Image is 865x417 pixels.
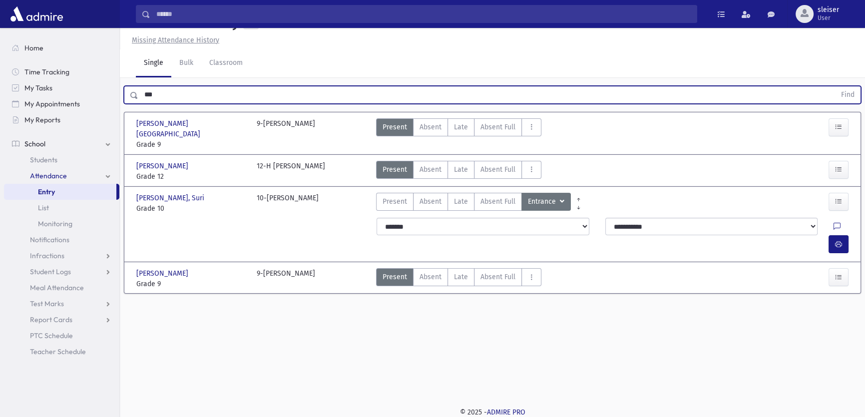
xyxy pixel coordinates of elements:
span: Monitoring [38,219,72,228]
span: Students [30,155,57,164]
span: Absent Full [480,196,515,207]
a: Missing Attendance History [128,36,219,44]
div: 12-H [PERSON_NAME] [257,161,325,182]
span: [PERSON_NAME] [136,268,190,279]
a: Attendance [4,168,119,184]
span: Report Cards [30,315,72,324]
span: My Reports [24,115,60,124]
div: AttTypes [376,118,541,150]
button: Entrance [521,193,571,211]
span: [PERSON_NAME], Suri [136,193,206,203]
span: PTC Schedule [30,331,73,340]
a: Test Marks [4,296,119,312]
a: Student Logs [4,264,119,280]
span: [PERSON_NAME] [136,161,190,171]
span: Time Tracking [24,67,69,76]
span: Entry [38,187,55,196]
a: My Appointments [4,96,119,112]
span: Late [454,272,468,282]
div: AttTypes [376,268,541,289]
a: Monitoring [4,216,119,232]
span: Grade 10 [136,203,247,214]
span: Late [454,122,468,132]
span: Late [454,196,468,207]
a: Time Tracking [4,64,119,80]
span: My Appointments [24,99,80,108]
span: Notifications [30,235,69,244]
img: AdmirePro [8,4,65,24]
span: sleiser [818,6,839,14]
span: List [38,203,49,212]
span: Present [383,196,407,207]
a: Infractions [4,248,119,264]
a: School [4,136,119,152]
span: Present [383,122,407,132]
span: Absent [420,196,441,207]
div: 9-[PERSON_NAME] [257,268,315,289]
a: Single [136,49,171,77]
span: Teacher Schedule [30,347,86,356]
span: [PERSON_NAME][GEOGRAPHIC_DATA] [136,118,247,139]
a: Notifications [4,232,119,248]
span: School [24,139,45,148]
button: Find [835,86,861,103]
a: Meal Attendance [4,280,119,296]
a: Teacher Schedule [4,344,119,360]
span: Grade 9 [136,139,247,150]
span: Entrance [528,196,558,207]
a: Classroom [201,49,251,77]
div: AttTypes [376,193,571,214]
div: 10-[PERSON_NAME] [257,193,319,214]
a: My Reports [4,112,119,128]
a: List [4,200,119,216]
u: Missing Attendance History [132,36,219,44]
a: Students [4,152,119,168]
span: Present [383,272,407,282]
a: Bulk [171,49,201,77]
span: Absent [420,164,441,175]
span: Late [454,164,468,175]
span: Absent Full [480,164,515,175]
a: Report Cards [4,312,119,328]
span: Grade 12 [136,171,247,182]
div: 9-[PERSON_NAME] [257,118,315,150]
span: Home [24,43,43,52]
span: Attendance [30,171,67,180]
span: My Tasks [24,83,52,92]
span: Absent [420,272,441,282]
span: Meal Attendance [30,283,84,292]
div: AttTypes [376,161,541,182]
span: Absent Full [480,122,515,132]
input: Search [150,5,697,23]
span: Grade 9 [136,279,247,289]
span: Student Logs [30,267,71,276]
span: Test Marks [30,299,64,308]
span: User [818,14,839,22]
span: Infractions [30,251,64,260]
a: My Tasks [4,80,119,96]
span: Absent Full [480,272,515,282]
a: PTC Schedule [4,328,119,344]
a: Entry [4,184,116,200]
span: Present [383,164,407,175]
span: Absent [420,122,441,132]
a: Home [4,40,119,56]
